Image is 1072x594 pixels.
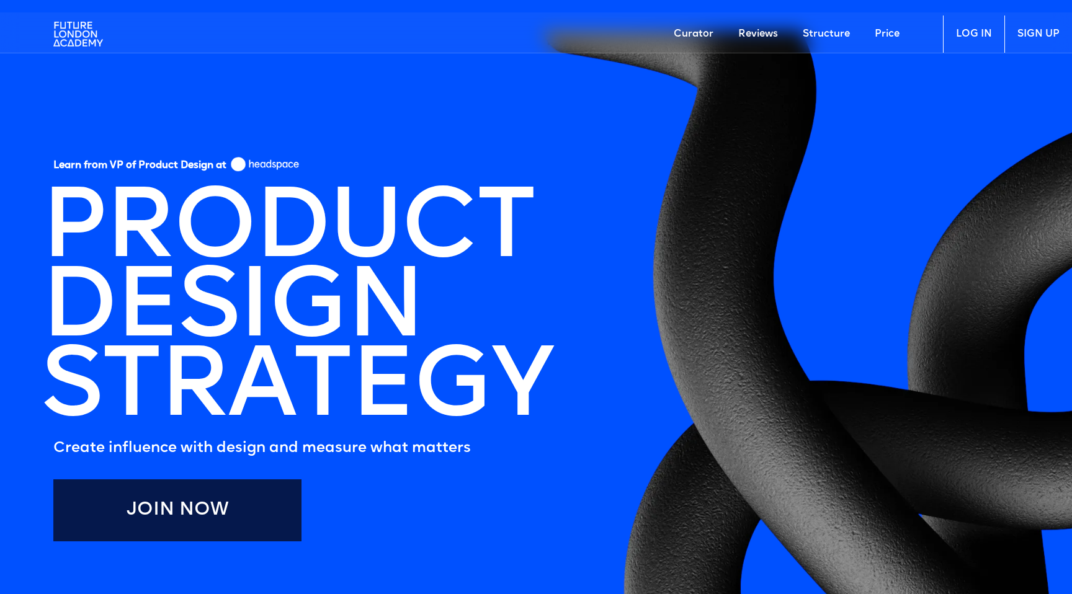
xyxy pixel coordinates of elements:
a: LOG IN [943,16,1004,53]
a: SIGN UP [1004,16,1072,53]
h1: PRODUCT DESIGN STRATEGY [41,192,552,430]
h5: Create influence with design and measure what matters [53,436,552,461]
a: Join Now [53,479,301,541]
a: Price [862,16,912,53]
h5: Learn from VP of Product Design at [53,159,226,176]
a: Structure [790,16,862,53]
a: Curator [661,16,726,53]
a: Reviews [726,16,790,53]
